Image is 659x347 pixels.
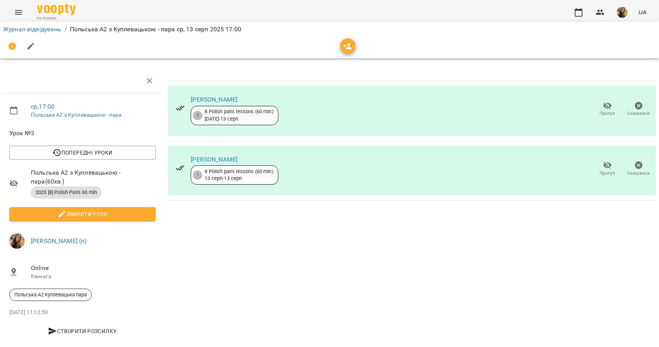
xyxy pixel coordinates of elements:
[193,170,202,180] div: 1
[9,309,156,316] p: [DATE] 11:12:59
[635,5,650,19] button: UA
[31,112,121,118] a: Польська А2 з Куплевацькою - пара
[617,7,628,18] img: 2d1d2c17ffccc5d6363169c503fcce50.jpg
[70,25,241,34] p: Польська А2 з Куплевацькою - пара ср, 13 серп 2025 17:00
[31,168,156,186] span: Польська А2 з Куплевацькою - пара ( 60 хв. )
[9,207,156,221] button: Змінити урок
[191,156,237,163] a: [PERSON_NAME]
[31,264,156,273] span: Online
[15,209,149,219] span: Змінити урок
[9,3,28,22] button: Menu
[3,26,61,33] a: Журнал відвідувань
[639,8,647,16] span: UA
[9,129,156,138] span: Урок №3
[600,110,615,117] span: Прогул
[191,96,237,103] a: [PERSON_NAME]
[600,170,615,177] span: Прогул
[9,324,156,338] button: Створити розсилку
[37,4,76,15] img: Voopty Logo
[15,148,149,157] span: Попередні уроки
[193,111,202,120] div: 3
[31,237,87,245] a: [PERSON_NAME] (п)
[9,289,92,301] div: Польська А2 Куплевацька пара
[628,110,650,117] span: Скасувати
[623,158,654,180] button: Скасувати
[31,103,54,110] a: ср , 17:00
[623,99,654,120] button: Скасувати
[205,108,273,122] div: 8 Polish pairs lessons (60 min) [DATE] - 13 серп
[10,291,91,298] span: Польська А2 Куплевацька пара
[628,170,650,177] span: Скасувати
[592,158,623,180] button: Прогул
[9,146,156,160] button: Попередні уроки
[592,99,623,120] button: Прогул
[9,233,25,249] img: 2d1d2c17ffccc5d6363169c503fcce50.jpg
[31,273,156,281] p: Кімната
[31,189,102,196] span: 2025 [8] Polish Pairs 60 min
[3,25,656,34] nav: breadcrumb
[12,327,152,336] span: Створити розсилку
[205,168,273,182] div: 8 Polish pairs lessons (60 min) 13 серп - 13 серп
[64,25,67,34] li: /
[37,16,76,21] span: For Business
